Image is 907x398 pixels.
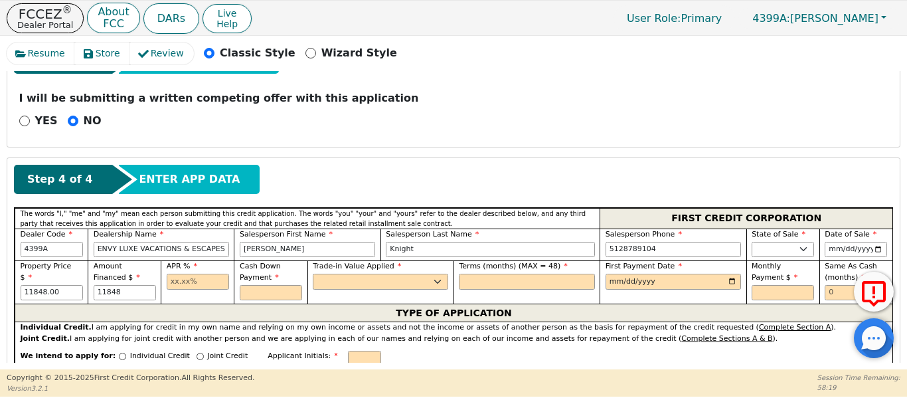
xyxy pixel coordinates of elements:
[21,230,72,239] span: Dealer Code
[627,12,681,25] span: User Role :
[21,351,116,373] span: We intend to apply for:
[396,304,512,322] span: TYPE OF APPLICATION
[167,274,229,290] input: xx.xx%
[240,230,333,239] span: Salesperson First Name
[240,262,281,282] span: Cash Down Payment
[313,262,401,270] span: Trade-in Value Applied
[752,230,805,239] span: State of Sale
[21,334,888,345] div: I am applying for joint credit with another person and we are applying in each of our names and r...
[21,322,888,334] div: I am applying for credit in my own name and relying on my own income or assets and not the income...
[129,43,194,64] button: Review
[216,8,238,19] span: Live
[143,3,199,34] button: DARs
[606,230,682,239] span: Salesperson Phone
[752,262,797,282] span: Monthly Payment $
[681,334,772,343] u: Complete Sections A & B
[139,171,240,187] span: ENTER APP DATA
[28,47,65,60] span: Resume
[21,262,72,282] span: Property Price $
[96,47,120,60] span: Store
[15,208,600,229] div: The words "I," "me" and "my" mean each person submitting this credit application. The words "you"...
[7,373,254,384] p: Copyright © 2015- 2025 First Credit Corporation.
[94,262,140,282] span: Amount Financed $
[825,242,887,258] input: YYYY-MM-DD
[752,12,878,25] span: [PERSON_NAME]
[817,373,900,383] p: Session Time Remaining:
[94,230,164,239] span: Dealership Name
[17,21,73,29] p: Dealer Portal
[17,7,73,21] p: FCCEZ
[167,262,197,270] span: APR %
[268,351,338,360] span: Applicant Initials:
[321,45,397,61] p: Wizard Style
[606,274,741,290] input: YYYY-MM-DD
[98,7,129,17] p: About
[825,230,876,239] span: Date of Sale
[216,19,238,29] span: Help
[825,262,877,282] span: Same As Cash (months)
[614,5,735,31] a: User Role:Primary
[151,47,184,60] span: Review
[817,383,900,393] p: 58:19
[606,242,741,258] input: 303-867-5309 x104
[84,113,102,129] p: NO
[19,90,888,106] p: I will be submitting a written competing offer with this application
[614,5,735,31] p: Primary
[62,4,72,16] sup: ®
[854,272,894,312] button: Report Error to FCC
[752,12,790,25] span: 4399A:
[825,285,887,301] input: 0
[130,351,190,362] p: Individual Credit
[74,43,130,64] button: Store
[7,383,254,393] p: Version 3.2.1
[98,19,129,29] p: FCC
[759,323,831,332] u: Complete Section A
[606,262,682,270] span: First Payment Date
[738,8,900,29] button: 4399A:[PERSON_NAME]
[181,373,254,382] span: All Rights Reserved.
[87,3,139,34] button: AboutFCC
[220,45,295,61] p: Classic Style
[35,113,58,129] p: YES
[27,171,92,187] span: Step 4 of 4
[203,4,252,33] button: LiveHelp
[7,43,75,64] button: Resume
[7,3,84,33] button: FCCEZ®Dealer Portal
[459,262,560,270] span: Terms (months) (MAX = 48)
[21,334,70,343] strong: Joint Credit.
[386,230,479,239] span: Salesperson Last Name
[671,210,821,227] span: FIRST CREDIT CORPORATION
[207,351,248,362] p: Joint Credit
[21,323,92,332] strong: Individual Credit.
